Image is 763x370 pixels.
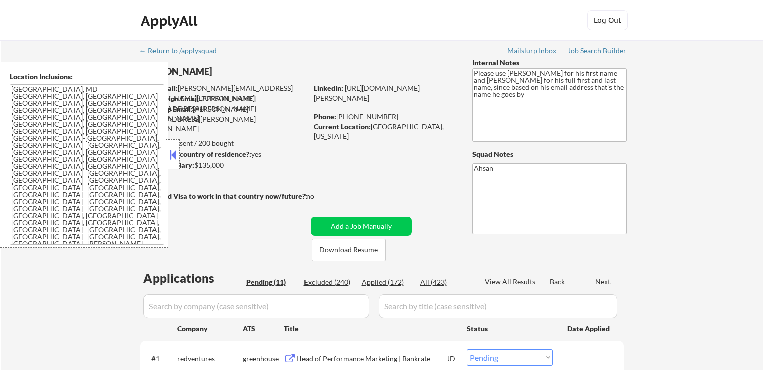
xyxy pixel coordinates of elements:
[140,104,307,134] div: [PERSON_NAME][EMAIL_ADDRESS][PERSON_NAME][DOMAIN_NAME]
[177,324,243,334] div: Company
[595,277,612,287] div: Next
[567,324,612,334] div: Date Applied
[314,112,455,122] div: [PHONE_NUMBER]
[485,277,538,287] div: View All Results
[246,277,296,287] div: Pending (11)
[140,160,307,170] div: $135,000
[311,217,412,236] button: Add a Job Manually
[140,65,347,78] div: [PERSON_NAME]
[139,47,226,57] a: ← Return to /applysquad
[550,277,566,287] div: Back
[243,354,284,364] div: greenhouse
[362,277,412,287] div: Applied (172)
[472,149,627,159] div: Squad Notes
[151,354,169,364] div: #1
[472,58,627,68] div: Internal Notes
[306,191,335,201] div: no
[312,239,386,261] button: Download Resume
[284,324,457,334] div: Title
[314,122,371,131] strong: Current Location:
[568,47,627,57] a: Job Search Builder
[140,138,307,148] div: 172 sent / 200 bought
[140,192,308,200] strong: Will need Visa to work in that country now/future?:
[447,349,457,367] div: JD
[141,94,307,123] div: [PERSON_NAME][EMAIL_ADDRESS][PERSON_NAME][DOMAIN_NAME]
[507,47,557,57] a: Mailslurp Inbox
[467,319,553,337] div: Status
[10,72,164,82] div: Location Inclusions:
[296,354,448,364] div: Head of Performance Marketing | Bankrate
[143,272,243,284] div: Applications
[177,354,243,364] div: redventures
[140,149,304,159] div: yes
[507,47,557,54] div: Mailslurp Inbox
[141,83,307,103] div: [PERSON_NAME][EMAIL_ADDRESS][PERSON_NAME][DOMAIN_NAME]
[314,112,336,121] strong: Phone:
[143,294,369,318] input: Search by company (case sensitive)
[379,294,617,318] input: Search by title (case sensitive)
[568,47,627,54] div: Job Search Builder
[420,277,471,287] div: All (423)
[587,10,628,30] button: Log Out
[243,324,284,334] div: ATS
[304,277,354,287] div: Excluded (240)
[314,122,455,141] div: [GEOGRAPHIC_DATA], [US_STATE]
[314,84,343,92] strong: LinkedIn:
[314,84,420,102] a: [URL][DOMAIN_NAME][PERSON_NAME]
[140,150,251,158] strong: Can work in country of residence?:
[141,12,200,29] div: ApplyAll
[139,47,226,54] div: ← Return to /applysquad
